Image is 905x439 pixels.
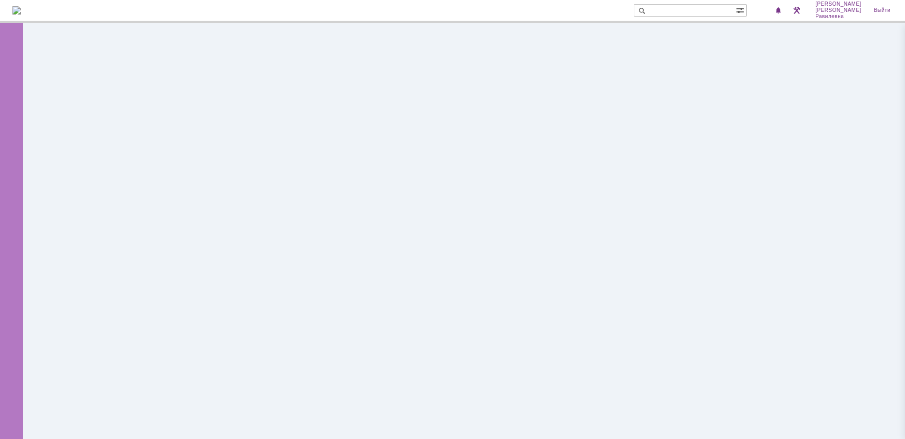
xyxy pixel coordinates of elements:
a: Перейти на домашнюю страницу [12,6,21,15]
span: [PERSON_NAME] [815,7,861,13]
span: Равилевна [815,13,861,20]
span: Расширенный поиск [736,5,746,15]
img: logo [12,6,21,15]
span: [PERSON_NAME] [815,1,861,7]
a: Перейти в интерфейс администратора [790,4,803,17]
